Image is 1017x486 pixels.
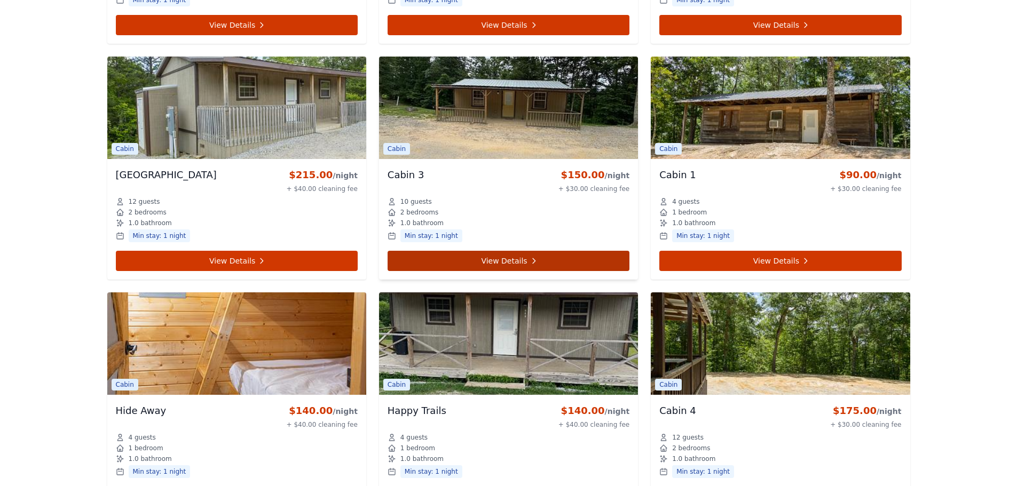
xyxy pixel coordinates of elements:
span: Cabin [112,143,138,155]
div: + $40.00 cleaning fee [558,420,629,429]
img: Cabin 1 [651,57,910,159]
a: View Details [388,15,629,35]
span: 1.0 bathroom [672,455,715,463]
span: 1 bedroom [672,208,707,217]
span: 2 bedrooms [129,208,167,217]
a: View Details [116,15,358,35]
div: $175.00 [830,403,901,418]
span: 4 guests [672,197,699,206]
span: 2 bedrooms [400,208,438,217]
span: /night [605,407,630,416]
span: 4 guests [129,433,156,442]
div: + $30.00 cleaning fee [830,185,901,193]
h3: [GEOGRAPHIC_DATA] [116,168,217,182]
span: 1.0 bathroom [400,455,444,463]
div: + $30.00 cleaning fee [830,420,901,429]
div: + $30.00 cleaning fee [558,185,629,193]
span: 1.0 bathroom [672,219,715,227]
div: $90.00 [830,168,901,182]
div: $140.00 [287,403,358,418]
h3: Cabin 3 [388,168,424,182]
span: /night [877,171,902,180]
span: 1 bedroom [400,444,435,452]
span: 1.0 bathroom [129,455,172,463]
div: + $40.00 cleaning fee [287,185,358,193]
span: /night [605,171,630,180]
a: View Details [659,15,901,35]
span: 12 guests [672,433,704,442]
img: Cabin 4 [651,292,910,395]
span: 1.0 bathroom [400,219,444,227]
a: View Details [388,251,629,271]
div: $150.00 [558,168,629,182]
span: Min stay: 1 night [672,465,734,478]
span: /night [877,407,902,416]
span: Min stay: 1 night [400,229,462,242]
span: Cabin [383,143,410,155]
div: $215.00 [287,168,358,182]
span: 12 guests [129,197,160,206]
span: 10 guests [400,197,432,206]
h3: Happy Trails [388,403,446,418]
span: Min stay: 1 night [400,465,462,478]
span: 2 bedrooms [672,444,710,452]
span: /night [333,171,358,180]
span: Min stay: 1 night [672,229,734,242]
h3: Cabin 4 [659,403,696,418]
span: 1 bedroom [129,444,163,452]
span: /night [333,407,358,416]
span: Min stay: 1 night [129,465,191,478]
span: Cabin [383,379,410,391]
img: Cabin 3 [379,57,638,159]
span: Cabin [112,379,138,391]
div: + $40.00 cleaning fee [287,420,358,429]
span: Min stay: 1 night [129,229,191,242]
h3: Cabin 1 [659,168,696,182]
a: View Details [659,251,901,271]
img: Hillbilly Palace [107,57,366,159]
img: Happy Trails [379,292,638,395]
span: 1.0 bathroom [129,219,172,227]
h3: Hide Away [116,403,167,418]
span: Cabin [655,379,682,391]
span: 4 guests [400,433,428,442]
a: View Details [116,251,358,271]
img: Hide Away [107,292,366,395]
div: $140.00 [558,403,629,418]
span: Cabin [655,143,682,155]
